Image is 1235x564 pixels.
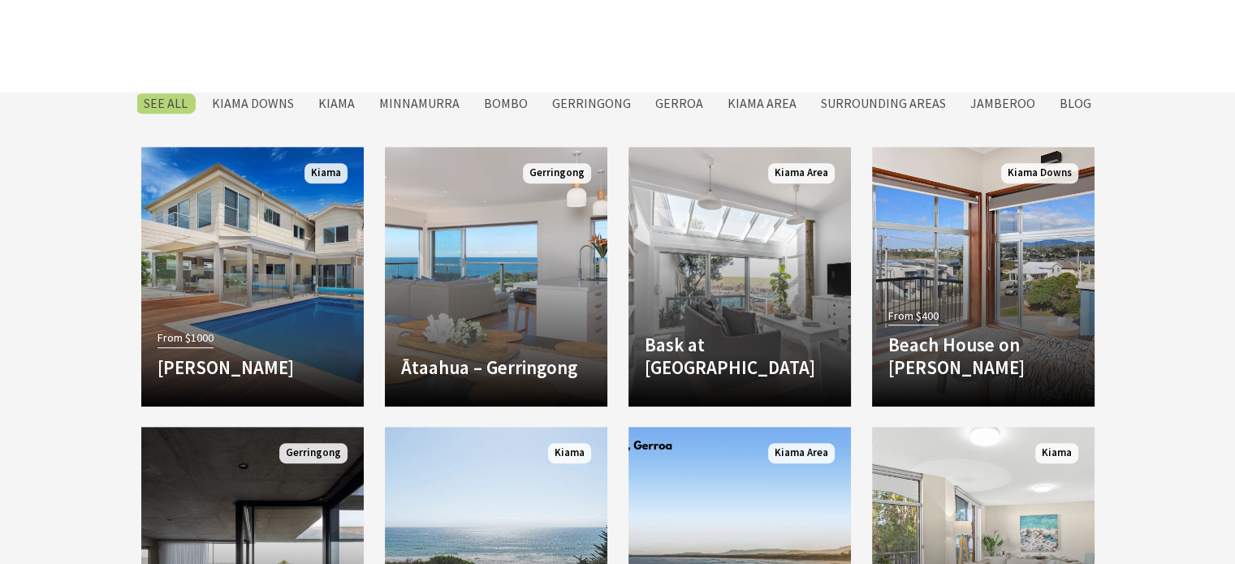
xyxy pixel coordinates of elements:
[204,93,302,114] label: Kiama Downs
[310,93,363,114] label: Kiama
[719,93,805,114] label: Kiama Area
[1035,443,1078,463] span: Kiama
[1001,163,1078,183] span: Kiama Downs
[768,443,835,463] span: Kiama Area
[304,163,348,183] span: Kiama
[647,93,711,114] label: Gerroa
[523,163,591,183] span: Gerringong
[962,93,1043,114] label: Jamberoo
[888,334,1078,378] h4: Beach House on [PERSON_NAME]
[401,356,591,379] h4: Ātaahua – Gerringong
[628,147,851,407] a: Another Image Used Bask at [GEOGRAPHIC_DATA] Kiama Area
[544,93,639,114] label: Gerringong
[158,329,214,347] span: From $1000
[371,93,468,114] label: Minnamurra
[548,443,591,463] span: Kiama
[872,147,1095,407] a: From $400 Beach House on [PERSON_NAME] Kiama Downs
[1051,93,1099,114] label: Blog
[476,93,536,114] label: Bombo
[279,443,348,463] span: Gerringong
[645,334,835,378] h4: Bask at [GEOGRAPHIC_DATA]
[888,307,939,325] span: From $400
[813,93,954,114] label: Surrounding Areas
[158,356,348,379] h4: [PERSON_NAME]
[141,147,364,407] a: From $1000 [PERSON_NAME] Kiama
[136,93,196,114] label: SEE All
[768,163,835,183] span: Kiama Area
[385,147,607,407] a: Another Image Used Ātaahua – Gerringong Gerringong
